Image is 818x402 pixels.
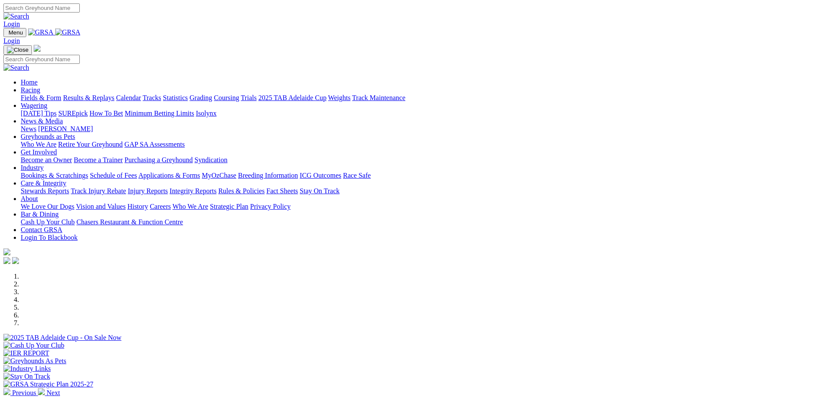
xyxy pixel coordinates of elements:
[190,94,212,101] a: Grading
[71,187,126,195] a: Track Injury Rebate
[210,203,248,210] a: Strategic Plan
[7,47,28,53] img: Close
[3,45,32,55] button: Toggle navigation
[21,164,44,171] a: Industry
[38,125,93,132] a: [PERSON_NAME]
[218,187,265,195] a: Rules & Policies
[21,203,74,210] a: We Love Our Dogs
[3,373,50,380] img: Stay On Track
[241,94,257,101] a: Trials
[38,389,60,396] a: Next
[3,55,80,64] input: Search
[38,388,45,395] img: chevron-right-pager-white.svg
[21,179,66,187] a: Care & Integrity
[21,117,63,125] a: News & Media
[21,156,815,164] div: Get Involved
[343,172,370,179] a: Race Safe
[143,94,161,101] a: Tracks
[21,133,75,140] a: Greyhounds as Pets
[125,141,185,148] a: GAP SA Assessments
[12,257,19,264] img: twitter.svg
[21,203,815,210] div: About
[12,389,36,396] span: Previous
[3,334,122,342] img: 2025 TAB Adelaide Cup - On Sale Now
[3,3,80,13] input: Search
[138,172,200,179] a: Applications & Forms
[127,203,148,210] a: History
[21,234,78,241] a: Login To Blackbook
[28,28,53,36] img: GRSA
[266,187,298,195] a: Fact Sheets
[3,37,20,44] a: Login
[238,172,298,179] a: Breeding Information
[21,110,56,117] a: [DATE] Tips
[21,125,36,132] a: News
[3,28,26,37] button: Toggle navigation
[21,218,815,226] div: Bar & Dining
[21,210,59,218] a: Bar & Dining
[3,380,93,388] img: GRSA Strategic Plan 2025-27
[300,187,339,195] a: Stay On Track
[169,187,216,195] a: Integrity Reports
[21,94,61,101] a: Fields & Form
[21,187,815,195] div: Care & Integrity
[9,29,23,36] span: Menu
[74,156,123,163] a: Become a Trainer
[196,110,216,117] a: Isolynx
[21,94,815,102] div: Racing
[76,218,183,226] a: Chasers Restaurant & Function Centre
[214,94,239,101] a: Coursing
[21,172,88,179] a: Bookings & Scratchings
[34,45,41,52] img: logo-grsa-white.png
[55,28,81,36] img: GRSA
[352,94,405,101] a: Track Maintenance
[3,357,66,365] img: Greyhounds As Pets
[125,110,194,117] a: Minimum Betting Limits
[21,141,815,148] div: Greyhounds as Pets
[21,148,57,156] a: Get Involved
[3,64,29,72] img: Search
[128,187,168,195] a: Injury Reports
[150,203,171,210] a: Careers
[172,203,208,210] a: Who We Are
[116,94,141,101] a: Calendar
[21,110,815,117] div: Wagering
[3,365,51,373] img: Industry Links
[21,86,40,94] a: Racing
[258,94,326,101] a: 2025 TAB Adelaide Cup
[21,187,69,195] a: Stewards Reports
[3,349,49,357] img: IER REPORT
[194,156,227,163] a: Syndication
[163,94,188,101] a: Statistics
[3,20,20,28] a: Login
[21,102,47,109] a: Wagering
[3,248,10,255] img: logo-grsa-white.png
[90,110,123,117] a: How To Bet
[21,156,72,163] a: Become an Owner
[58,141,123,148] a: Retire Your Greyhound
[300,172,341,179] a: ICG Outcomes
[21,125,815,133] div: News & Media
[21,172,815,179] div: Industry
[21,141,56,148] a: Who We Are
[21,195,38,202] a: About
[21,226,62,233] a: Contact GRSA
[202,172,236,179] a: MyOzChase
[3,388,10,395] img: chevron-left-pager-white.svg
[250,203,291,210] a: Privacy Policy
[21,79,38,86] a: Home
[125,156,193,163] a: Purchasing a Greyhound
[63,94,114,101] a: Results & Replays
[90,172,137,179] a: Schedule of Fees
[58,110,88,117] a: SUREpick
[3,342,64,349] img: Cash Up Your Club
[21,218,75,226] a: Cash Up Your Club
[3,257,10,264] img: facebook.svg
[76,203,125,210] a: Vision and Values
[47,389,60,396] span: Next
[3,13,29,20] img: Search
[328,94,351,101] a: Weights
[3,389,38,396] a: Previous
